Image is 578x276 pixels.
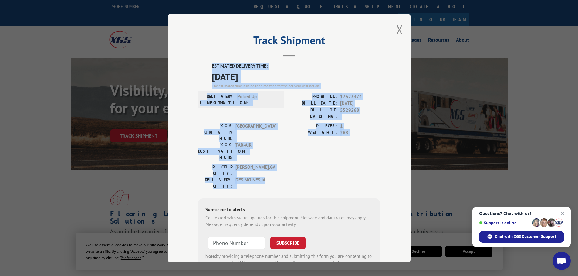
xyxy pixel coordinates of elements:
label: PICKUP CITY: [198,164,232,176]
span: Chat with XGS Customer Support [495,234,556,239]
div: Subscribe to alerts [205,205,373,214]
label: BILL OF LADING: [289,107,337,119]
span: Support is online [479,221,530,225]
button: Close modal [396,22,403,38]
div: Chat with XGS Customer Support [479,231,564,243]
span: 17523374 [340,93,380,100]
span: 1 [340,122,380,129]
label: ESTIMATED DELIVERY TIME: [212,63,380,70]
label: PROBILL: [289,93,337,100]
span: Questions? Chat with us! [479,211,564,216]
label: XGS DESTINATION HUB: [198,141,232,161]
span: Close chat [559,210,566,217]
span: Picked Up [237,93,278,106]
button: SUBSCRIBE [270,236,306,249]
span: [GEOGRAPHIC_DATA] [235,122,276,141]
span: 268 [340,129,380,136]
label: DELIVERY INFORMATION: [200,93,234,106]
label: DELIVERY CITY: [198,176,232,189]
label: XGS ORIGIN HUB: [198,122,232,141]
span: 5529268 [340,107,380,119]
div: Open chat [553,252,571,270]
span: [PERSON_NAME] , GA [235,164,276,176]
div: The estimated time is using the time zone for the delivery destination. [212,83,380,88]
div: Get texted with status updates for this shipment. Message and data rates may apply. Message frequ... [205,214,373,228]
label: BILL DATE: [289,100,337,107]
span: TAX-AIR [235,141,276,161]
div: by providing a telephone number and submitting this form you are consenting to be contacted by SM... [205,253,373,273]
strong: Note: [205,253,216,259]
label: PIECES: [289,122,337,129]
input: Phone Number [208,236,265,249]
span: [DATE] [340,100,380,107]
label: WEIGHT: [289,129,337,136]
span: DES MOINES , IA [235,176,276,189]
span: [DATE] [212,69,380,83]
h2: Track Shipment [198,36,380,48]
